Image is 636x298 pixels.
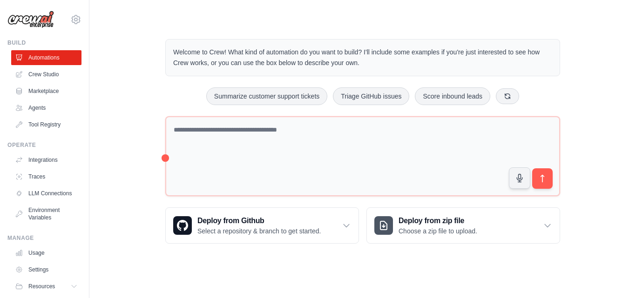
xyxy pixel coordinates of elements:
[333,87,409,105] button: Triage GitHub issues
[11,100,81,115] a: Agents
[11,186,81,201] a: LLM Connections
[399,215,477,226] h3: Deploy from zip file
[415,87,490,105] button: Score inbound leads
[206,87,327,105] button: Summarize customer support tickets
[589,253,636,298] iframe: Chat Widget
[399,226,477,236] p: Choose a zip file to upload.
[11,262,81,277] a: Settings
[11,203,81,225] a: Environment Variables
[7,39,81,46] div: Build
[11,279,81,294] button: Resources
[11,169,81,184] a: Traces
[7,234,81,242] div: Manage
[28,283,55,290] span: Resources
[197,226,321,236] p: Select a repository & branch to get started.
[7,11,54,28] img: Logo
[197,215,321,226] h3: Deploy from Github
[11,152,81,167] a: Integrations
[11,84,81,99] a: Marketplace
[11,245,81,260] a: Usage
[11,117,81,132] a: Tool Registry
[11,50,81,65] a: Automations
[11,67,81,82] a: Crew Studio
[7,141,81,149] div: Operate
[173,47,552,68] p: Welcome to Crew! What kind of automation do you want to build? I'll include some examples if you'...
